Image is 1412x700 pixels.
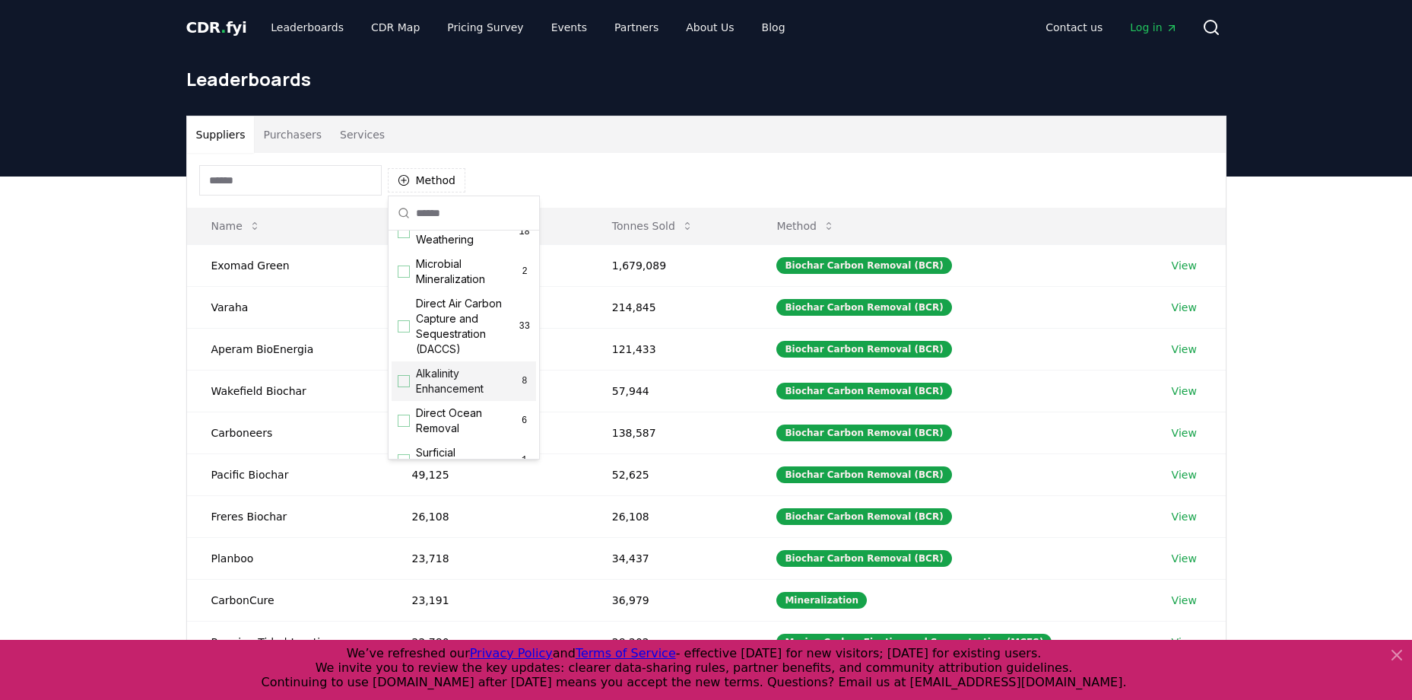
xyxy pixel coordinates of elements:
span: Alkalinity Enhancement [416,366,519,396]
a: View [1172,509,1197,524]
button: Services [331,116,394,153]
span: 1 [519,454,530,466]
td: Running Tide | Inactive [187,621,388,663]
nav: Main [1033,14,1189,41]
a: CDR.fyi [186,17,247,38]
td: 28,202 [588,621,753,663]
span: Direct Air Carbon Capture and Sequestration (DACCS) [416,296,519,357]
a: Log in [1118,14,1189,41]
a: View [1172,342,1197,357]
td: 23,191 [388,579,588,621]
a: CDR Map [359,14,432,41]
button: Method [388,168,466,192]
td: 1,679,089 [588,244,753,286]
span: Surficial Mineralization [416,445,519,476]
td: 138,587 [588,412,753,453]
button: Name [199,211,273,241]
span: . [221,18,226,37]
td: 23,718 [388,537,588,579]
a: View [1172,467,1197,482]
h1: Leaderboards [186,67,1226,91]
div: Mineralization [776,592,867,609]
div: Biochar Carbon Removal (BCR) [776,257,951,274]
a: Contact us [1033,14,1115,41]
td: CarbonCure [187,579,388,621]
a: View [1172,635,1197,650]
button: Method [764,211,847,241]
td: Exomad Green [187,244,388,286]
span: Log in [1130,20,1177,35]
td: 22,780 [388,621,588,663]
span: 18 [519,226,530,238]
a: Partners [602,14,671,41]
a: Pricing Survey [435,14,535,41]
div: Biochar Carbon Removal (BCR) [776,508,951,525]
td: 52,625 [588,453,753,495]
a: Leaderboards [259,14,356,41]
div: Biochar Carbon Removal (BCR) [776,341,951,358]
span: CDR fyi [186,18,247,37]
td: 214,845 [588,286,753,328]
a: Events [539,14,599,41]
a: Blog [750,14,798,41]
td: Varaha [187,286,388,328]
span: Enhanced Weathering [416,217,519,247]
td: Carboneers [187,412,388,453]
td: 49,125 [388,453,588,495]
span: 6 [519,415,530,427]
td: 36,979 [588,579,753,621]
td: 121,433 [588,328,753,370]
button: Purchasers [254,116,331,153]
span: Direct Ocean Removal [416,406,519,436]
a: View [1172,551,1197,566]
a: View [1172,300,1197,315]
a: View [1172,425,1197,441]
td: 26,108 [388,495,588,537]
a: About Us [674,14,746,41]
td: 26,108 [588,495,753,537]
span: 33 [519,320,530,332]
td: Pacific Biochar [187,453,388,495]
td: Aperam BioEnergia [187,328,388,370]
a: View [1172,258,1197,273]
div: Biochar Carbon Removal (BCR) [776,299,951,316]
span: Microbial Mineralization [416,256,519,287]
div: Biochar Carbon Removal (BCR) [776,425,951,441]
td: 57,944 [588,370,753,412]
div: Biochar Carbon Removal (BCR) [776,383,951,399]
div: Biochar Carbon Removal (BCR) [776,466,951,483]
span: 8 [519,375,530,387]
a: View [1172,383,1197,399]
span: 2 [519,266,530,278]
div: Marine Carbon Fixation and Sequestration (MCFS) [776,634,1052,651]
td: Freres Biochar [187,495,388,537]
nav: Main [259,14,797,41]
button: Suppliers [187,116,255,153]
div: Biochar Carbon Removal (BCR) [776,550,951,567]
td: Planboo [187,537,388,579]
td: Wakefield Biochar [187,370,388,412]
td: 34,437 [588,537,753,579]
a: View [1172,593,1197,608]
button: Tonnes Sold [600,211,706,241]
